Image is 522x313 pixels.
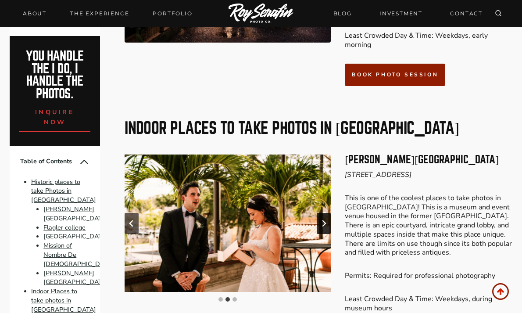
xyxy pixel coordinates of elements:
[229,4,293,24] img: Logo of Roy Serafin Photo Co., featuring stylized text in white on a light background, representi...
[18,7,52,20] a: About
[125,296,331,303] ul: Select a slide to show
[43,269,108,287] a: [PERSON_NAME][GEOGRAPHIC_DATA]
[328,6,357,21] a: BLOG
[345,64,445,86] a: book photo session
[43,223,86,232] a: Flagler college
[218,297,223,302] button: Go to slide 1
[232,297,237,302] button: Go to slide 3
[345,295,512,313] p: Least Crowded Day & Time: Weekdays, during museum hours
[125,213,139,234] button: Previous slide
[43,233,108,241] a: [GEOGRAPHIC_DATA]
[125,155,331,292] li: 2 of 3
[328,6,488,21] nav: Secondary Navigation
[445,6,488,21] a: CONTACT
[125,155,331,292] img: Where to Take Photos In St Augustine (engagement, portrait, wedding photos) 7
[125,120,512,136] h2: Indoor Places to take photos in [GEOGRAPHIC_DATA]
[18,7,198,20] nav: Primary Navigation
[19,50,91,101] h2: You handle the i do, I handle the photos.
[345,271,512,281] p: Permits: Required for professional photography
[147,7,197,20] a: Portfolio
[345,155,512,165] h3: [PERSON_NAME][GEOGRAPHIC_DATA]
[492,7,504,20] button: View Search Form
[345,31,512,50] p: Least Crowded Day & Time: Weekdays, early morning
[492,283,509,300] a: Scroll to top
[19,101,91,132] a: inquire now
[79,157,89,167] button: Collapse Table of Contents
[352,71,438,78] span: book photo session
[345,170,411,180] em: [STREET_ADDRESS]
[65,7,134,20] a: THE EXPERIENCE
[345,194,512,258] p: This is one of the coolest places to take photos in [GEOGRAPHIC_DATA]! This is a museum and event...
[225,297,230,302] button: Go to slide 2
[43,241,114,268] a: Mission of Nombre De [DEMOGRAPHIC_DATA]
[20,157,79,166] span: Table of Contents
[317,213,331,234] button: Next slide
[374,6,428,21] a: INVESTMENT
[35,108,75,126] span: inquire now
[31,178,96,205] a: Historic places to take Photos in [GEOGRAPHIC_DATA]
[43,205,108,223] a: [PERSON_NAME][GEOGRAPHIC_DATA]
